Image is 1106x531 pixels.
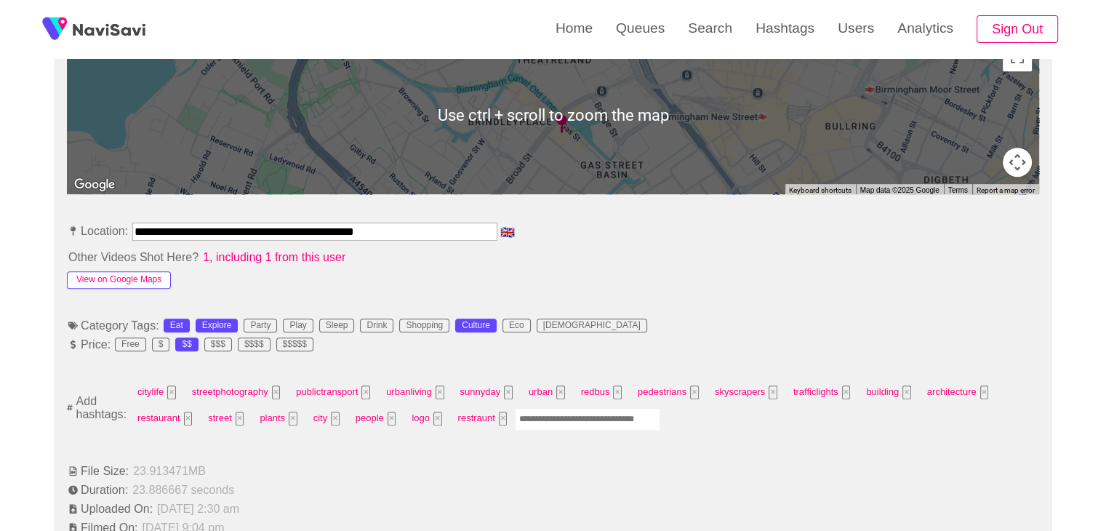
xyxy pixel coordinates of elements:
span: urban [524,381,569,404]
a: Open this area in Google Maps (opens a new window) [71,175,119,194]
div: Culture [462,321,490,331]
div: Shopping [406,321,443,331]
span: restraunt [454,407,512,430]
button: Tag at index 18 with value 1769 focussed. Press backspace to remove [499,412,508,426]
a: Report a map error [977,186,1035,194]
button: Keyboard shortcuts [789,185,851,196]
span: redbus [577,381,626,404]
div: $$ [182,340,191,350]
span: 🇬🇧 [499,226,516,238]
button: Tag at index 2 with value 14062 focussed. Press backspace to remove [361,386,370,399]
img: Google [71,175,119,194]
span: logo [407,407,446,430]
span: street [204,407,248,430]
button: Tag at index 10 with value 2497 focussed. Press backspace to remove [902,386,911,399]
span: streetphotography [188,381,284,404]
span: building [862,381,915,404]
button: Tag at index 17 with value 53850 focussed. Press backspace to remove [433,412,442,426]
button: Tag at index 16 with value 2457 focussed. Press backspace to remove [388,412,396,426]
div: $$$$ [244,340,264,350]
div: Drink [366,321,387,331]
div: Sleep [326,321,348,331]
span: Other Videos Shot Here? [67,250,200,263]
span: Location: [67,224,129,237]
span: city [309,407,344,430]
button: Tag at index 7 with value 3202 focussed. Press backspace to remove [690,386,699,399]
button: Tag at index 6 with value 125922 focussed. Press backspace to remove [613,386,622,399]
span: [DATE] 2:30 am [156,502,241,515]
button: Map camera controls [1003,148,1032,177]
span: skyscrapers [710,381,782,404]
span: Add hashtags: [74,394,128,421]
span: Duration: [67,483,129,496]
div: Party [250,321,271,331]
span: 1, including 1 from this user [201,250,347,263]
div: Eat [170,321,183,331]
button: Tag at index 15 with value 2349 focussed. Press backspace to remove [331,412,340,426]
span: people [351,407,401,430]
button: Tag at index 0 with value 2456 focussed. Press backspace to remove [167,386,176,399]
button: Tag at index 14 with value 2569 focussed. Press backspace to remove [289,412,297,426]
div: Play [289,321,306,331]
div: Free [121,340,140,350]
span: trafficlights [789,381,855,404]
span: publictransport [292,381,374,404]
span: Price: [67,338,112,351]
button: Tag at index 11 with value 2391 focussed. Press backspace to remove [980,386,989,399]
span: Map data ©2025 Google [860,186,939,194]
button: Sign Out [977,15,1058,44]
span: plants [255,407,301,430]
button: Tag at index 8 with value 3297 focussed. Press backspace to remove [769,386,777,399]
button: Tag at index 5 with value 2462 focussed. Press backspace to remove [556,386,565,399]
button: Tag at index 12 with value 73 focussed. Press backspace to remove [184,412,193,426]
div: $ [159,340,164,350]
div: $$$ [211,340,225,350]
a: View on Google Maps [67,271,171,284]
button: Tag at index 1 with value 3190 focussed. Press backspace to remove [272,386,281,399]
span: citylife [133,381,180,404]
span: 23.913471 MB [132,464,207,477]
button: Tag at index 13 with value 2459 focussed. Press backspace to remove [236,412,244,426]
span: pedestrians [633,381,703,404]
div: Eco [509,321,524,331]
div: [DEMOGRAPHIC_DATA] [543,321,641,331]
input: Enter tag here and press return [515,408,660,431]
button: Tag at index 9 with value 12887 focussed. Press backspace to remove [842,386,851,399]
span: File Size: [67,464,130,477]
div: Explore [202,321,232,331]
button: Tag at index 4 with value 2323 focussed. Press backspace to remove [504,386,513,399]
span: sunnyday [456,381,517,404]
button: Tag at index 3 with value 24033 focussed. Press backspace to remove [436,386,444,399]
a: Terms (opens in new tab) [948,186,968,194]
img: fireSpot [73,22,145,36]
div: $$$$$ [283,340,307,350]
span: Uploaded On: [67,502,154,515]
span: architecture [923,381,993,404]
img: fireSpot [36,11,73,47]
span: restaurant [133,407,196,430]
span: Category Tags: [67,319,161,332]
span: 23.886667 seconds [131,483,236,496]
span: urbanliving [382,381,448,404]
button: View on Google Maps [67,271,171,289]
